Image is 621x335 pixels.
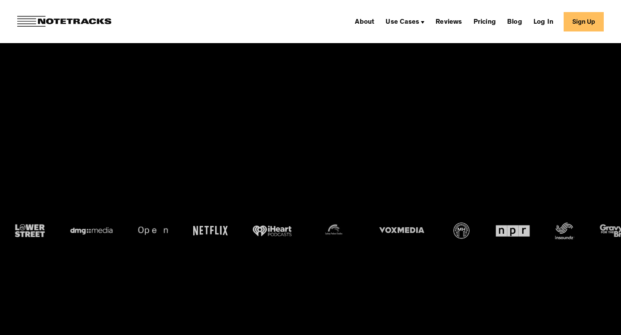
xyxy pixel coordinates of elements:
a: About [351,15,378,28]
a: Log In [530,15,557,28]
a: Pricing [470,15,499,28]
div: Use Cases [386,19,419,26]
a: Sign Up [564,12,604,31]
a: Blog [504,15,526,28]
a: Reviews [432,15,465,28]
